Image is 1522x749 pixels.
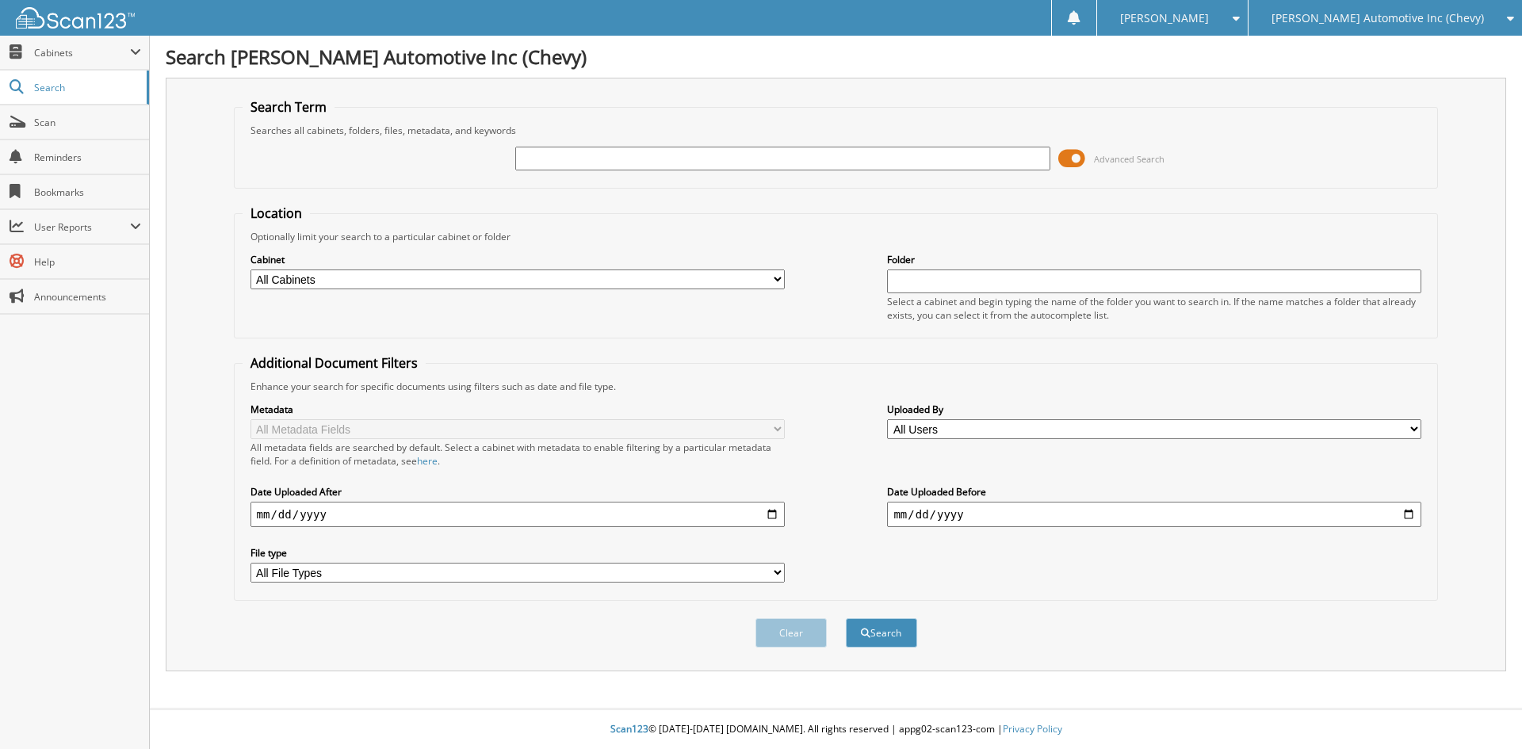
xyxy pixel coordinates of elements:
[34,151,141,164] span: Reminders
[250,441,785,468] div: All metadata fields are searched by default. Select a cabinet with metadata to enable filtering b...
[417,454,438,468] a: here
[250,403,785,416] label: Metadata
[1094,153,1164,165] span: Advanced Search
[610,722,648,736] span: Scan123
[1120,13,1209,23] span: [PERSON_NAME]
[887,502,1421,527] input: end
[34,185,141,199] span: Bookmarks
[34,81,139,94] span: Search
[243,124,1430,137] div: Searches all cabinets, folders, files, metadata, and keywords
[243,380,1430,393] div: Enhance your search for specific documents using filters such as date and file type.
[887,485,1421,499] label: Date Uploaded Before
[1443,673,1522,749] iframe: Chat Widget
[166,44,1506,70] h1: Search [PERSON_NAME] Automotive Inc (Chevy)
[250,502,785,527] input: start
[34,116,141,129] span: Scan
[34,220,130,234] span: User Reports
[16,7,135,29] img: scan123-logo-white.svg
[34,46,130,59] span: Cabinets
[243,230,1430,243] div: Optionally limit your search to a particular cabinet or folder
[243,98,335,116] legend: Search Term
[250,546,785,560] label: File type
[243,354,426,372] legend: Additional Document Filters
[250,253,785,266] label: Cabinet
[887,253,1421,266] label: Folder
[243,204,310,222] legend: Location
[34,255,141,269] span: Help
[1272,13,1484,23] span: [PERSON_NAME] Automotive Inc (Chevy)
[846,618,917,648] button: Search
[887,403,1421,416] label: Uploaded By
[755,618,827,648] button: Clear
[1003,722,1062,736] a: Privacy Policy
[250,485,785,499] label: Date Uploaded After
[34,290,141,304] span: Announcements
[887,295,1421,322] div: Select a cabinet and begin typing the name of the folder you want to search in. If the name match...
[150,710,1522,749] div: © [DATE]-[DATE] [DOMAIN_NAME]. All rights reserved | appg02-scan123-com |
